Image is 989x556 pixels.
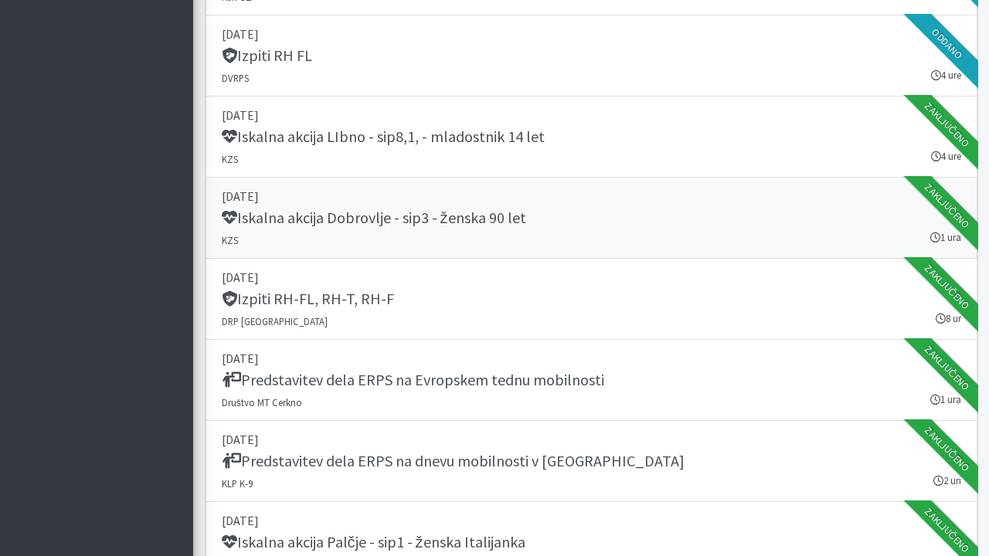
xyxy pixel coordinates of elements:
p: [DATE] [222,430,961,449]
p: [DATE] [222,268,961,286]
a: [DATE] Iskalna akcija Dobrovlje - sip3 - ženska 90 let KZS 1 ura Zaključeno [206,178,977,259]
p: [DATE] [222,349,961,368]
a: [DATE] Predstavitev dela ERPS na dnevu mobilnosti v [GEOGRAPHIC_DATA] KLP K-9 2 uri Zaključeno [206,421,977,502]
p: [DATE] [222,187,961,205]
small: KZS [222,153,238,165]
h5: Iskalna akcija LIbno - sip8,1, - mladostnik 14 let [222,127,545,146]
h5: Predstavitev dela ERPS na dnevu mobilnosti v [GEOGRAPHIC_DATA] [222,452,685,470]
p: [DATE] [222,511,961,530]
small: DVRPS [222,72,249,84]
h5: Izpiti RH-FL, RH-T, RH-F [222,290,394,308]
p: [DATE] [222,25,961,43]
h5: Izpiti RH FL [222,46,312,65]
h5: Predstavitev dela ERPS na Evropskem tednu mobilnosti [222,371,604,389]
h5: Iskalna akcija Dobrovlje - sip3 - ženska 90 let [222,208,526,227]
small: Društvo MT Cerkno [222,396,302,409]
small: KZS [222,234,238,246]
h5: Iskalna akcija Palčje - sip1 - ženska Italijanka [222,533,525,551]
small: DRP [GEOGRAPHIC_DATA] [222,315,328,327]
a: [DATE] Izpiti RH FL DVRPS 4 ure Oddano [206,15,977,97]
a: [DATE] Iskalna akcija LIbno - sip8,1, - mladostnik 14 let KZS 4 ure Zaključeno [206,97,977,178]
small: KLP K-9 [222,477,253,490]
a: [DATE] Predstavitev dela ERPS na Evropskem tednu mobilnosti Društvo MT Cerkno 1 ura Zaključeno [206,340,977,421]
p: [DATE] [222,106,961,124]
a: [DATE] Izpiti RH-FL, RH-T, RH-F DRP [GEOGRAPHIC_DATA] 8 ur Zaključeno [206,259,977,340]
